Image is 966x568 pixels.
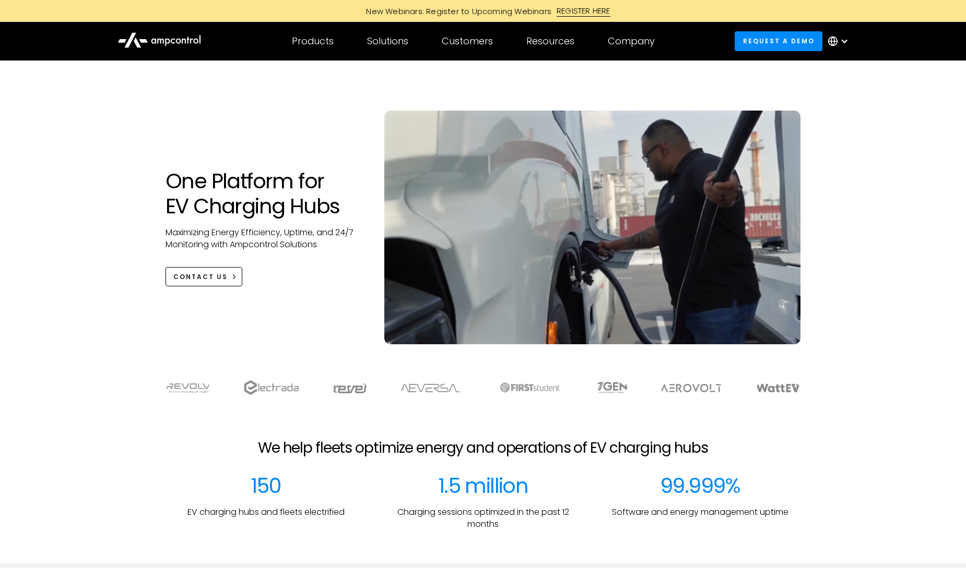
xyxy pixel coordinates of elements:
div: 1.5 million [438,473,528,498]
a: New Webinars: Register to Upcoming WebinarsREGISTER HERE [248,5,718,17]
p: EV charging hubs and fleets electrified [187,506,345,518]
div: New Webinars: Register to Upcoming Webinars [356,6,557,17]
p: Charging sessions optimized in the past 12 months [383,506,583,530]
img: electrada logo [244,380,299,395]
div: REGISTER HERE [557,5,610,17]
a: Request a demo [735,31,822,51]
p: Software and energy management uptime [612,506,788,518]
div: 99.999% [660,473,740,498]
img: Aerovolt Logo [661,384,723,392]
div: Resources [526,35,574,47]
a: CONTACT US [166,267,242,286]
h2: We help fleets optimize energy and operations of EV charging hubs [258,439,708,457]
div: Products [292,35,334,47]
div: 150 [251,473,281,498]
p: Maximizing Energy Efficiency, Uptime, and 24/7 Monitoring with Ampcontrol Solutions [166,227,363,250]
div: Customers [442,35,493,47]
div: Company [608,35,655,47]
div: Solutions [367,35,408,47]
h1: One Platform for EV Charging Hubs [166,168,363,219]
div: CONTACT US [173,272,228,282]
img: WattEV logo [756,384,800,392]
